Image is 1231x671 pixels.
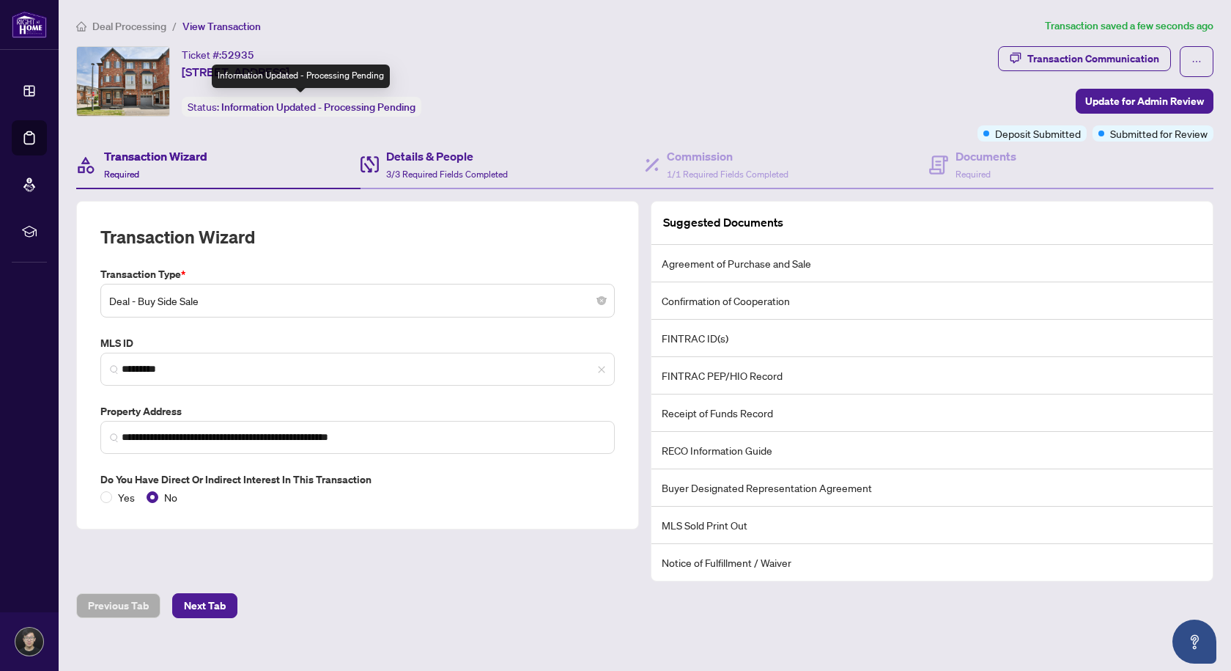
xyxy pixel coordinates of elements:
li: MLS Sold Print Out [651,507,1213,544]
img: Profile Icon [15,628,43,656]
div: Ticket #: [182,46,254,63]
label: Transaction Type [100,266,615,282]
button: Update for Admin Review [1076,89,1213,114]
span: View Transaction [182,20,261,33]
span: Deal Processing [92,20,166,33]
span: 3/3 Required Fields Completed [386,169,508,180]
h4: Documents [955,147,1016,165]
div: Status: [182,97,421,117]
li: Confirmation of Cooperation [651,282,1213,320]
img: search_icon [110,365,119,374]
div: Transaction Communication [1027,47,1159,70]
li: RECO Information Guide [651,432,1213,469]
img: logo [12,11,47,38]
button: Open asap [1172,620,1216,664]
span: [STREET_ADDRESS] [182,63,289,81]
li: FINTRAC ID(s) [651,320,1213,357]
li: Notice of Fulfillment / Waiver [651,544,1213,581]
label: MLS ID [100,335,615,351]
span: No [158,489,183,505]
li: FINTRAC PEP/HIO Record [651,357,1213,395]
li: Agreement of Purchase and Sale [651,245,1213,282]
span: close-circle [597,296,606,305]
button: Transaction Communication [998,46,1171,71]
span: Submitted for Review [1110,125,1208,142]
span: Deposit Submitted [995,125,1081,142]
img: IMG-N12352738_1.jpg [77,47,169,116]
span: Next Tab [184,594,226,617]
button: Next Tab [172,593,237,618]
span: 1/1 Required Fields Completed [667,169,788,180]
img: search_icon [110,433,119,442]
article: Suggested Documents [663,213,783,232]
span: Required [955,169,991,180]
span: ellipsis [1191,56,1202,67]
span: Required [104,169,139,180]
span: Update for Admin Review [1085,89,1204,113]
span: 52935 [221,48,254,62]
h4: Commission [667,147,788,165]
li: Receipt of Funds Record [651,395,1213,432]
label: Property Address [100,403,615,419]
h4: Transaction Wizard [104,147,207,165]
li: Buyer Designated Representation Agreement [651,469,1213,507]
span: Deal - Buy Side Sale [109,287,606,315]
span: Yes [112,489,141,505]
h4: Details & People [386,147,508,165]
button: Previous Tab [76,593,160,618]
span: home [76,21,86,32]
h2: Transaction Wizard [100,225,255,249]
article: Transaction saved a few seconds ago [1045,18,1213,34]
label: Do you have direct or indirect interest in this transaction [100,472,615,488]
span: close [597,365,606,374]
span: Information Updated - Processing Pending [221,100,415,114]
li: / [172,18,177,34]
div: Information Updated - Processing Pending [212,65,390,88]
